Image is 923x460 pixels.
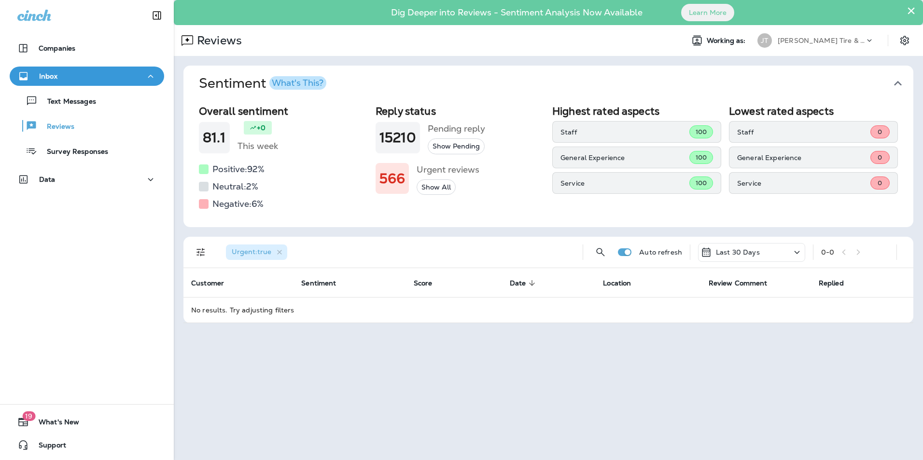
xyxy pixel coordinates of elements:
span: Score [414,279,433,287]
p: Companies [39,44,75,52]
p: Reviews [37,122,74,132]
p: Data [39,176,56,183]
h5: Positive: 92 % [212,162,265,177]
span: Replied [819,279,844,287]
div: JT [757,33,772,48]
span: Date [510,279,539,287]
div: SentimentWhat's This? [183,101,913,227]
h1: 15210 [379,130,416,146]
p: Staff [737,128,870,136]
button: 19What's New [10,412,164,432]
p: Service [737,179,870,187]
h5: Pending reply [428,121,485,136]
span: Sentiment [301,279,336,287]
h2: Lowest rated aspects [729,105,898,117]
button: Show Pending [428,138,485,154]
span: Sentiment [301,279,349,287]
span: Review Comment [709,279,768,287]
span: What's New [29,418,79,430]
button: SentimentWhat's This? [191,66,921,101]
span: Support [29,441,66,453]
p: Text Messages [38,97,96,107]
p: [PERSON_NAME] Tire & Auto [778,37,865,44]
span: Customer [191,279,224,287]
p: Inbox [39,72,57,80]
h5: Neutral: 2 % [212,179,258,194]
span: Score [414,279,445,287]
button: Survey Responses [10,141,164,161]
span: 100 [696,128,707,136]
span: Working as: [707,37,748,45]
button: Collapse Sidebar [143,6,170,25]
p: General Experience [560,154,689,162]
span: 0 [878,153,882,162]
h1: Sentiment [199,75,326,92]
span: Replied [819,279,856,287]
button: Filters [191,243,210,262]
p: Reviews [193,33,242,48]
p: Service [560,179,689,187]
p: Dig Deeper into Reviews - Sentiment Analysis Now Available [363,11,671,14]
span: Date [510,279,526,287]
span: 19 [22,411,35,421]
h5: This week [238,138,278,154]
span: 100 [696,179,707,187]
td: No results. Try adjusting filters [183,297,913,323]
button: Support [10,435,164,455]
div: 0 - 0 [821,248,834,256]
h2: Reply status [376,105,545,117]
span: Urgent : true [232,247,271,256]
button: Reviews [10,116,164,136]
span: 0 [878,128,882,136]
span: 0 [878,179,882,187]
button: Search Reviews [591,243,610,262]
p: Last 30 Days [716,248,760,256]
span: Location [603,279,631,287]
h1: 81.1 [203,130,226,146]
h5: Urgent reviews [417,162,479,177]
p: General Experience [737,154,870,162]
button: What's This? [269,76,326,90]
span: Review Comment [709,279,780,287]
p: Staff [560,128,689,136]
h2: Overall sentiment [199,105,368,117]
p: +0 [257,123,266,133]
h2: Highest rated aspects [552,105,721,117]
button: Data [10,170,164,189]
button: Show All [417,179,456,195]
button: Learn More [681,4,734,21]
button: Close [907,3,916,18]
button: Settings [896,32,913,49]
button: Text Messages [10,91,164,111]
div: What's This? [272,79,323,87]
h1: 566 [379,171,405,187]
span: Customer [191,279,237,287]
p: Survey Responses [37,148,108,157]
p: Auto refresh [639,248,682,256]
span: 100 [696,153,707,162]
button: Companies [10,39,164,58]
h5: Negative: 6 % [212,196,264,212]
button: Inbox [10,67,164,86]
span: Location [603,279,643,287]
div: Urgent:true [226,244,287,260]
